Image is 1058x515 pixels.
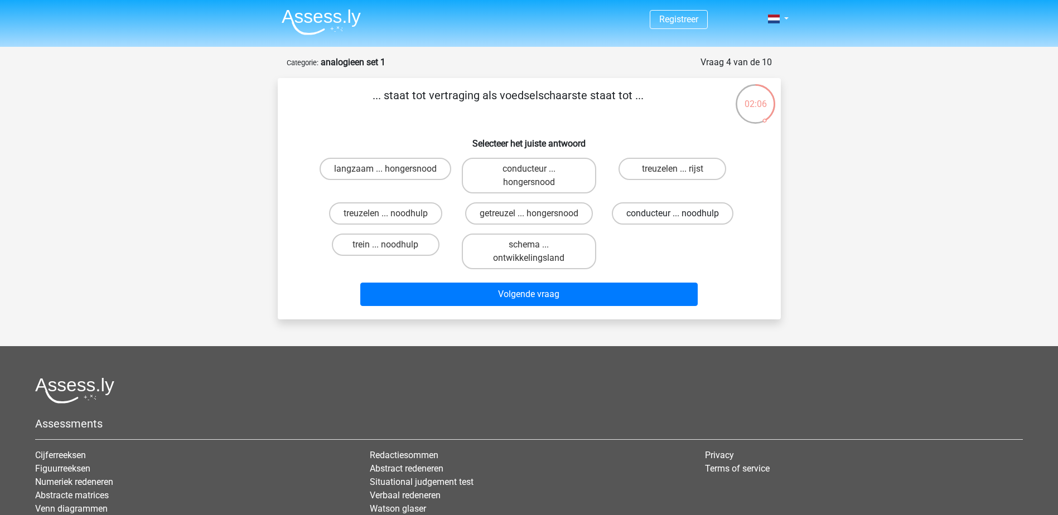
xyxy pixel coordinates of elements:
[370,463,443,474] a: Abstract redeneren
[619,158,726,180] label: treuzelen ... rijst
[462,234,596,269] label: schema ... ontwikkelingsland
[360,283,698,306] button: Volgende vraag
[287,59,318,67] small: Categorie:
[462,158,596,193] label: conducteur ... hongersnood
[35,377,114,404] img: Assessly logo
[465,202,593,225] label: getreuzel ... hongersnood
[35,503,108,514] a: Venn diagrammen
[705,450,734,460] a: Privacy
[35,463,90,474] a: Figuurreeksen
[370,477,474,487] a: Situational judgement test
[35,417,1023,430] h5: Assessments
[282,9,361,35] img: Assessly
[700,56,772,69] div: Vraag 4 van de 10
[332,234,439,256] label: trein ... noodhulp
[296,129,763,149] h6: Selecteer het juiste antwoord
[370,450,438,460] a: Redactiesommen
[329,202,442,225] label: treuzelen ... noodhulp
[321,57,385,67] strong: analogieen set 1
[612,202,733,225] label: conducteur ... noodhulp
[35,450,86,460] a: Cijferreeksen
[659,14,698,25] a: Registreer
[320,158,451,180] label: langzaam ... hongersnood
[296,87,721,120] p: ... staat tot vertraging als voedselschaarste staat tot ...
[705,463,770,474] a: Terms of service
[735,83,776,111] div: 02:06
[35,477,113,487] a: Numeriek redeneren
[370,490,441,501] a: Verbaal redeneren
[370,503,426,514] a: Watson glaser
[35,490,109,501] a: Abstracte matrices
